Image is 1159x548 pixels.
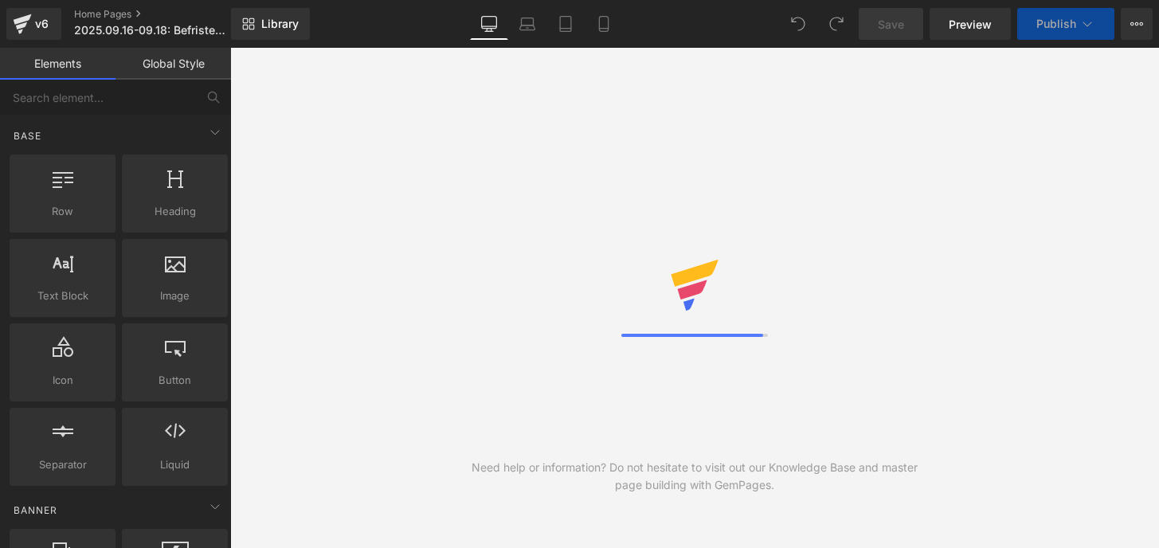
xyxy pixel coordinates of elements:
[878,16,904,33] span: Save
[261,17,299,31] span: Library
[782,8,814,40] button: Undo
[1017,8,1114,40] button: Publish
[463,459,927,494] div: Need help or information? Do not hesitate to visit out our Knowledge Base and master page buildin...
[585,8,623,40] a: Mobile
[546,8,585,40] a: Tablet
[470,8,508,40] a: Desktop
[1121,8,1153,40] button: More
[127,288,223,304] span: Image
[930,8,1011,40] a: Preview
[231,8,310,40] a: New Library
[14,203,111,220] span: Row
[127,372,223,389] span: Button
[14,288,111,304] span: Text Block
[6,8,61,40] a: v6
[32,14,52,34] div: v6
[949,16,992,33] span: Preview
[127,456,223,473] span: Liquid
[74,8,257,21] a: Home Pages
[508,8,546,40] a: Laptop
[1036,18,1076,30] span: Publish
[127,203,223,220] span: Heading
[820,8,852,40] button: Redo
[14,456,111,473] span: Separator
[12,503,59,518] span: Banner
[74,24,227,37] span: 2025.09.16-09.18: Befristetes Angebot—Jetzt zugreifen!
[12,128,43,143] span: Base
[14,372,111,389] span: Icon
[116,48,231,80] a: Global Style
